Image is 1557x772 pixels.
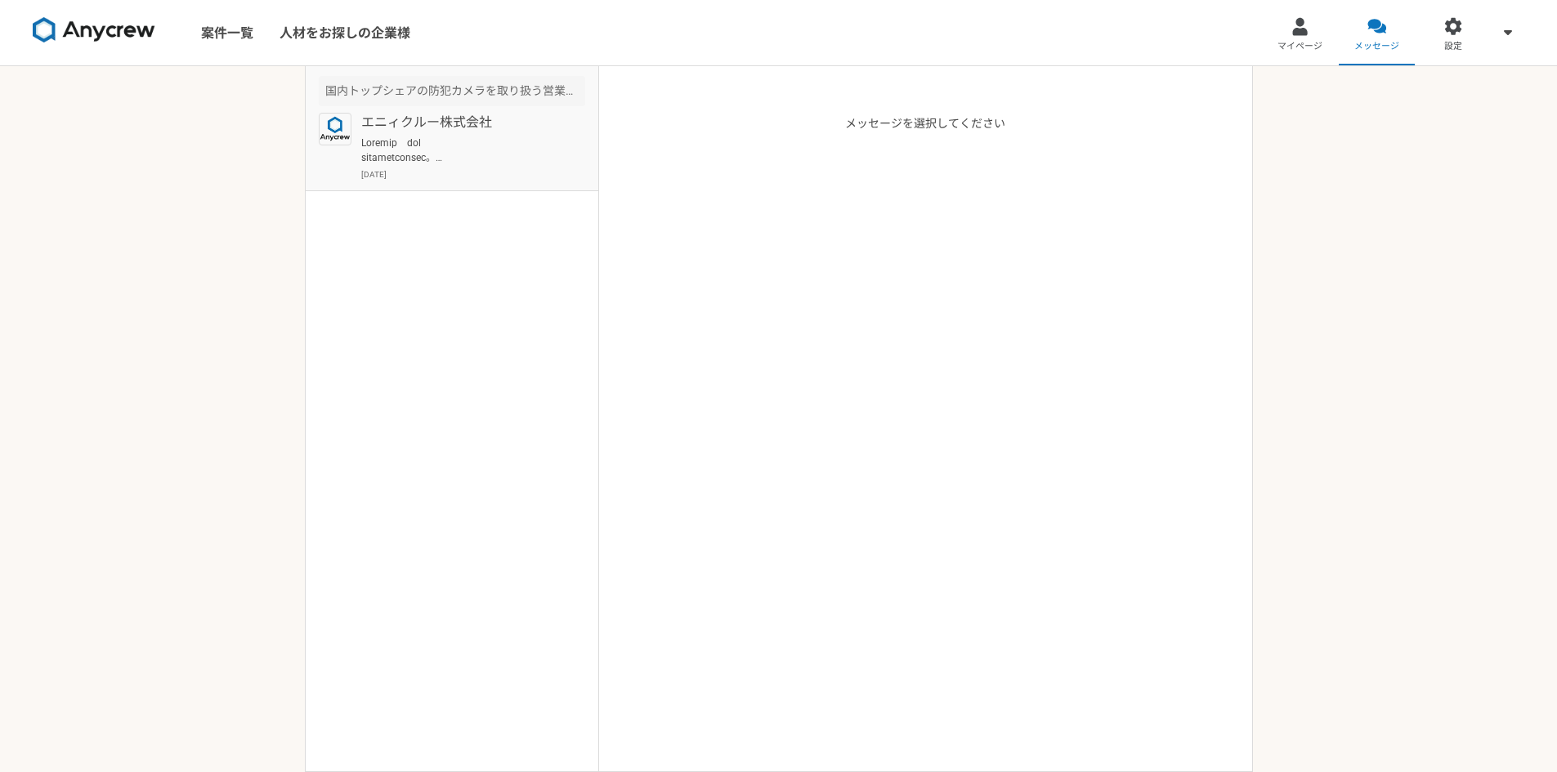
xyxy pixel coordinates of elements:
[845,115,1005,771] p: メッセージを選択してください
[361,113,563,132] p: エニィクルー株式会社
[1277,40,1322,53] span: マイページ
[319,76,585,106] div: 国内トップシェアの防犯カメラを取り扱う営業代理店 BtoBマーケティング
[319,113,351,145] img: logo_text_blue_01.png
[361,136,563,165] p: Loremip dol sitametconsec。 ・adIpiscingelitsedd（eiusmo、tempori）utlabor etdolo。 magnaaliquaenimadmi...
[1444,40,1462,53] span: 設定
[361,168,585,181] p: [DATE]
[33,17,155,43] img: 8DqYSo04kwAAAAASUVORK5CYII=
[1354,40,1399,53] span: メッセージ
